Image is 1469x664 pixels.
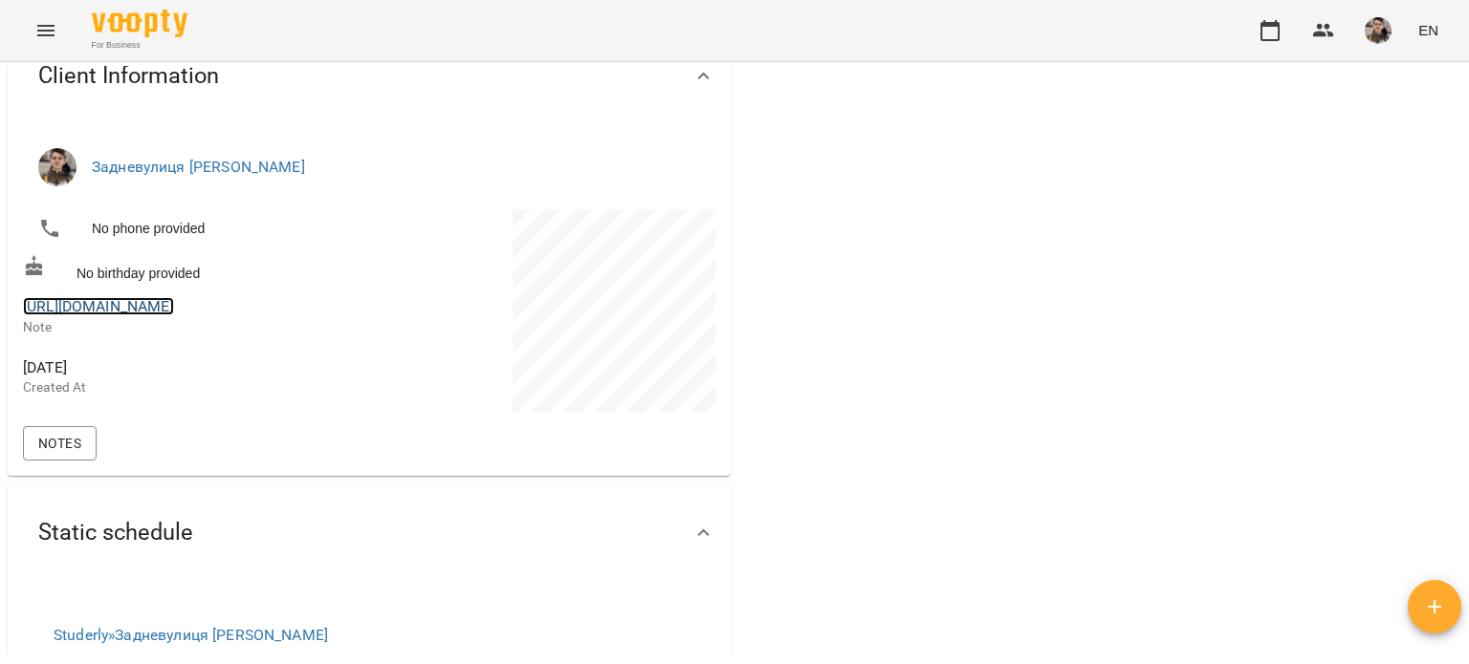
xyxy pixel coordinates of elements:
div: No birthday provided [19,251,369,287]
a: Studerly»Задневулиця [PERSON_NAME] [54,626,328,644]
p: Note [23,318,365,337]
img: Задневулиця Кирило Владиславович [38,148,77,186]
span: Static schedule [38,518,193,547]
span: Notes [38,432,81,455]
img: Voopty Logo [92,10,187,37]
span: EN [1418,20,1438,40]
div: Static schedule [8,483,731,582]
img: fc1e08aabc335e9c0945016fe01e34a0.jpg [1365,17,1392,44]
div: Client Information [8,27,731,125]
li: No phone provided [23,209,365,247]
button: Menu [23,8,69,54]
span: For Business [92,39,187,52]
a: [URL][DOMAIN_NAME] [23,297,174,315]
span: [DATE] [23,356,365,379]
button: Notes [23,426,97,461]
p: Created At [23,378,365,397]
button: EN [1411,12,1446,48]
a: Задневулиця [PERSON_NAME] [92,158,305,176]
span: Client Information [38,61,219,91]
